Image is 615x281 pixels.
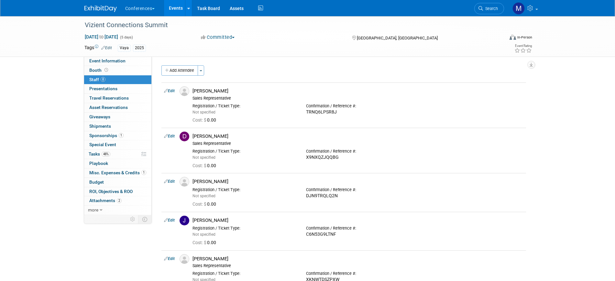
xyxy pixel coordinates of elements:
[89,124,111,129] span: Shipments
[192,88,523,94] div: [PERSON_NAME]
[192,155,215,160] span: Not specified
[138,215,151,223] td: Toggle Event Tabs
[192,133,523,139] div: [PERSON_NAME]
[192,187,296,192] div: Registration / Ticket Type:
[84,206,151,215] a: more
[192,149,296,154] div: Registration / Ticket Type:
[192,226,296,231] div: Registration / Ticket Type:
[88,207,98,212] span: more
[192,117,219,123] span: 0.00
[89,161,108,166] span: Playbook
[192,178,523,185] div: [PERSON_NAME]
[84,150,151,159] a: Tasks48%
[192,96,523,101] div: Sales Representative
[306,271,410,276] div: Confirmation / Reference #:
[164,256,175,261] a: Edit
[180,132,189,141] img: D.jpg
[192,271,296,276] div: Registration / Ticket Type:
[89,68,109,73] span: Booth
[89,105,128,110] span: Asset Reservations
[89,179,104,185] span: Budget
[517,35,532,40] div: In-Person
[119,133,124,138] span: 1
[102,152,110,157] span: 48%
[306,226,410,231] div: Confirmation / Reference #:
[180,177,189,187] img: Associate-Profile-5.png
[118,45,131,51] div: Vaya
[161,65,198,76] button: Add Attendee
[84,103,151,112] a: Asset Reservations
[89,77,105,82] span: Staff
[180,216,189,225] img: J.jpg
[164,134,175,138] a: Edit
[103,68,109,72] span: Booth not reserved yet
[510,35,516,40] img: Format-Inperson.png
[306,187,410,192] div: Confirmation / Reference #:
[89,86,117,91] span: Presentations
[84,178,151,187] a: Budget
[192,103,296,109] div: Registration / Ticket Type:
[164,179,175,184] a: Edit
[192,263,523,268] div: Sales Representative
[512,2,525,15] img: Marygrace LeGros
[192,163,219,168] span: 0.00
[192,201,219,207] span: 0.00
[306,232,410,237] div: C6N53G9LTNF
[180,86,189,96] img: Associate-Profile-5.png
[82,19,494,31] div: Vizient Connections Summit
[89,170,146,175] span: Misc. Expenses & Credits
[164,218,175,222] a: Edit
[180,254,189,264] img: Associate-Profile-5.png
[306,109,410,115] div: TRNQ6LPSR8J
[117,198,122,203] span: 2
[514,44,532,48] div: Event Rating
[84,44,112,52] td: Tags
[306,149,410,154] div: Confirmation / Reference #:
[133,45,146,51] div: 2025
[192,194,215,198] span: Not specified
[192,117,207,123] span: Cost: $
[84,159,151,168] a: Playbook
[483,6,498,11] span: Search
[192,141,523,146] div: Sales Representative
[306,103,410,109] div: Confirmation / Reference #:
[306,155,410,160] div: X9NXQZJQQBG
[357,36,438,40] span: [GEOGRAPHIC_DATA], [GEOGRAPHIC_DATA]
[192,163,207,168] span: Cost: $
[84,196,151,205] a: Attachments2
[98,34,104,39] span: to
[192,232,215,237] span: Not specified
[199,34,237,41] button: Committed
[89,142,116,147] span: Special Event
[84,187,151,196] a: ROI, Objectives & ROO
[192,110,215,114] span: Not specified
[192,240,219,245] span: 0.00
[101,46,112,50] a: Edit
[89,189,133,194] span: ROI, Objectives & ROO
[84,66,151,75] a: Booth
[89,133,124,138] span: Sponsorships
[84,113,151,122] a: Giveaways
[84,75,151,84] a: Staff8
[84,57,151,66] a: Event Information
[119,35,133,39] span: (5 days)
[127,215,138,223] td: Personalize Event Tab Strip
[84,122,151,131] a: Shipments
[101,77,105,82] span: 8
[84,131,151,140] a: Sponsorships1
[89,58,126,63] span: Event Information
[141,170,146,175] span: 1
[466,34,533,43] div: Event Format
[89,114,110,119] span: Giveaways
[192,217,523,223] div: [PERSON_NAME]
[89,95,129,101] span: Travel Reservations
[474,3,504,14] a: Search
[84,5,117,12] img: ExhibitDay
[84,168,151,178] a: Misc. Expenses & Credits1
[306,193,410,199] div: DJN9TRQLQ2N
[84,34,118,40] span: [DATE] [DATE]
[84,94,151,103] a: Travel Reservations
[192,256,523,262] div: [PERSON_NAME]
[192,240,207,245] span: Cost: $
[84,140,151,149] a: Special Event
